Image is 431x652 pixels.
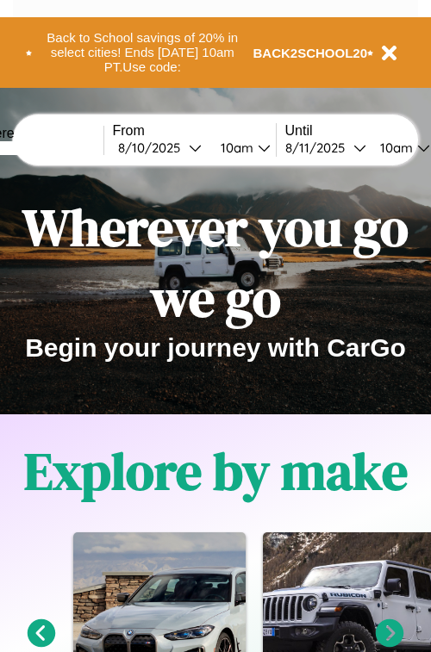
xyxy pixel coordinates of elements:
div: 10am [372,140,417,156]
button: 10am [207,139,276,157]
button: Back to School savings of 20% in select cities! Ends [DATE] 10am PT.Use code: [32,26,253,79]
label: From [113,123,276,139]
div: 8 / 10 / 2025 [118,140,189,156]
div: 8 / 11 / 2025 [285,140,353,156]
div: 10am [212,140,258,156]
b: BACK2SCHOOL20 [253,46,368,60]
button: 8/10/2025 [113,139,207,157]
h1: Explore by make [24,436,408,506]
